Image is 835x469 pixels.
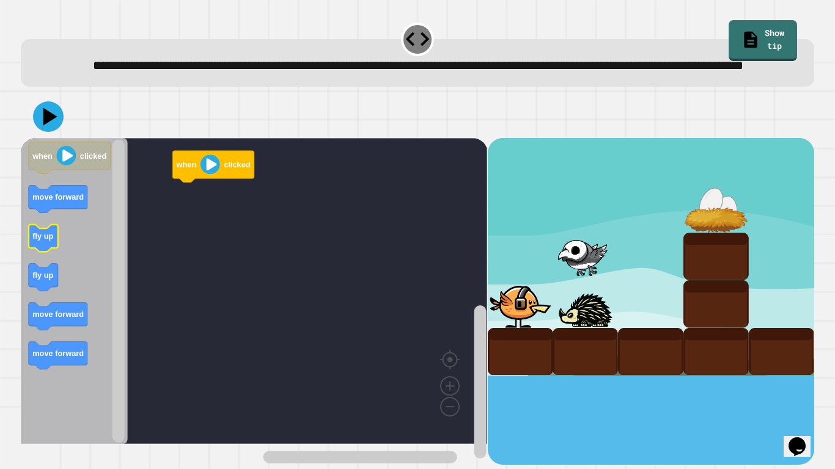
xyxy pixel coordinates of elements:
text: clicked [80,151,106,161]
text: when [176,160,197,169]
text: when [32,151,53,161]
text: fly up [32,231,53,241]
a: Show tip [729,20,797,61]
text: move forward [32,310,84,319]
text: fly up [32,271,53,280]
text: move forward [32,349,84,358]
text: clicked [224,160,250,169]
iframe: chat widget [784,420,823,457]
text: move forward [32,192,84,202]
div: Blockly Workspace [21,138,487,465]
